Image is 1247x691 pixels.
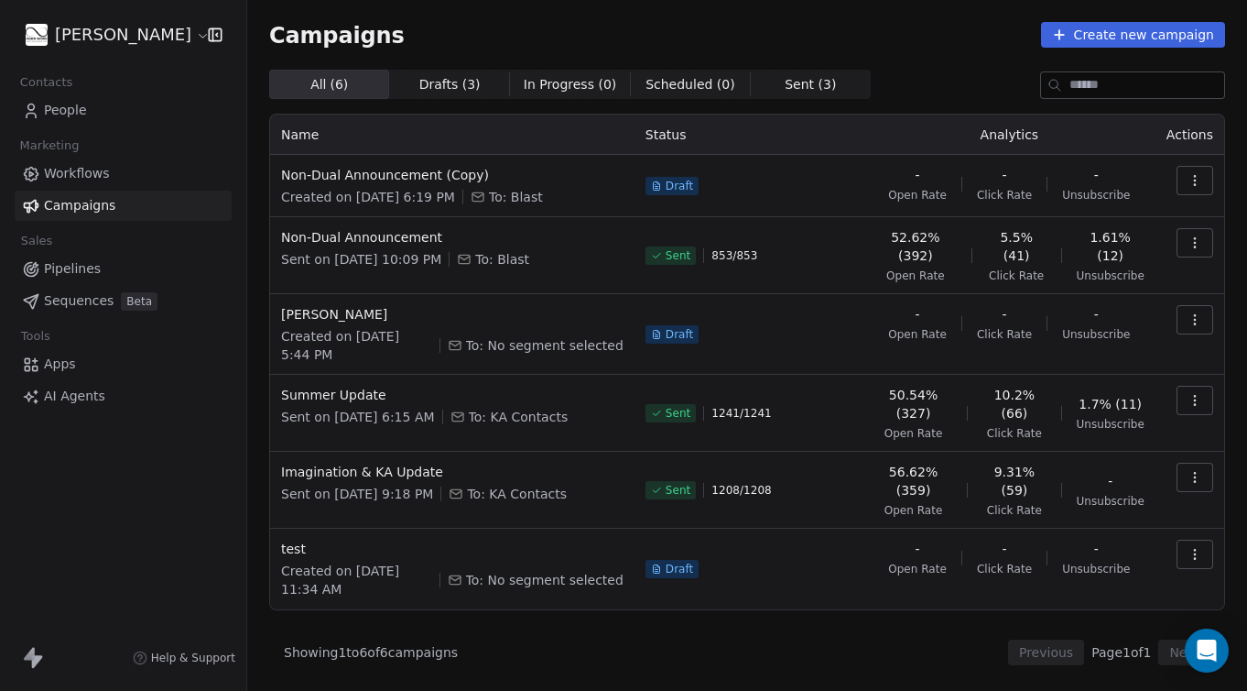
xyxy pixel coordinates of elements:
span: Unsubscribe [1077,269,1144,283]
span: Drafts ( 3 ) [419,75,481,94]
span: People [44,101,87,120]
button: [PERSON_NAME] [22,19,195,50]
span: Sequences [44,291,114,311]
span: Tools [13,323,58,350]
span: To: KA Contacts [467,485,567,503]
span: 50.54% (327) [874,386,952,422]
span: AI Agents [44,387,105,406]
span: Showing 1 to 6 of 6 campaigns [284,643,458,662]
span: Non-Dual Announcement (Copy) [281,166,623,184]
span: Unsubscribe [1077,417,1144,432]
a: Apps [15,349,232,379]
span: Draft [666,179,693,193]
span: Workflows [44,164,110,183]
span: Apps [44,355,76,374]
span: Draft [666,562,693,576]
span: 1.7% (11) [1079,395,1142,413]
span: - [916,540,920,558]
span: Sent on [DATE] 9:18 PM [281,485,433,503]
span: 1241 / 1241 [711,406,771,421]
span: Contacts [12,69,81,96]
span: Sent on [DATE] 10:09 PM [281,250,441,269]
span: Page 1 of 1 [1091,643,1151,662]
span: Sent [666,248,690,263]
span: - [1094,166,1099,184]
button: Previous [1008,640,1084,665]
a: Help & Support [133,651,235,665]
th: Analytics [863,115,1155,155]
a: People [15,95,232,126]
span: To: Blast [489,188,543,206]
span: Non-Dual Announcement [281,228,623,247]
span: Marketing [12,132,87,159]
span: To: Blast [475,250,529,269]
span: 5.5% (41) [987,228,1046,265]
span: Campaigns [44,196,115,215]
span: Beta [121,292,157,311]
span: Click Rate [977,327,1032,342]
span: - [916,166,920,184]
span: Scheduled ( 0 ) [645,75,735,94]
th: Status [634,115,863,155]
span: - [1094,540,1099,558]
span: Sent on [DATE] 6:15 AM [281,408,435,426]
span: Sent [666,406,690,421]
span: Open Rate [886,269,945,283]
span: Campaigns [269,22,405,48]
span: 52.62% (392) [874,228,957,265]
span: Click Rate [977,562,1032,576]
th: Actions [1155,115,1224,155]
a: AI Agents [15,381,232,411]
span: Created on [DATE] 5:44 PM [281,327,432,364]
a: Pipelines [15,254,232,284]
span: Open Rate [888,327,947,342]
span: In Progress ( 0 ) [524,75,617,94]
span: Open Rate [888,188,947,203]
span: Click Rate [987,503,1042,518]
span: [PERSON_NAME] [55,23,191,47]
span: Sent [666,483,690,498]
span: Open Rate [884,503,943,518]
span: Unsubscribe [1062,562,1130,576]
span: test [281,540,623,558]
a: Campaigns [15,191,232,221]
a: Workflows [15,159,232,189]
span: Open Rate [888,562,947,576]
span: Click Rate [989,269,1044,283]
button: Next [1158,640,1210,665]
span: - [1094,305,1099,324]
th: Name [270,115,634,155]
span: - [916,305,920,324]
span: Sent ( 3 ) [785,75,836,94]
span: To: KA Contacts [469,408,569,426]
span: Created on [DATE] 6:19 PM [281,188,455,206]
span: Sales [13,227,60,255]
span: Click Rate [977,188,1032,203]
button: Create new campaign [1041,22,1225,48]
span: Summer Update [281,386,623,404]
div: Open Intercom Messenger [1185,629,1229,673]
span: 56.62% (359) [874,463,952,499]
span: 1208 / 1208 [711,483,771,498]
span: - [1002,540,1006,558]
span: Created on [DATE] 11:34 AM [281,562,432,598]
span: To: No segment selected [466,571,623,589]
span: Click Rate [987,426,1042,441]
span: Unsubscribe [1062,188,1130,203]
span: Pipelines [44,259,101,279]
span: - [1108,472,1112,490]
span: 853 / 853 [711,248,757,263]
span: Open Rate [884,426,943,441]
span: 10.2% (66) [982,386,1046,422]
span: 1.61% (12) [1077,228,1144,265]
span: Unsubscribe [1077,494,1144,509]
span: Unsubscribe [1062,327,1130,342]
span: Draft [666,327,693,342]
span: Help & Support [151,651,235,665]
span: To: No segment selected [466,336,623,355]
span: - [1002,305,1006,324]
a: SequencesBeta [15,286,232,316]
span: - [1002,166,1006,184]
span: Imagination & KA Update [281,463,623,481]
span: [PERSON_NAME] [281,305,623,324]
